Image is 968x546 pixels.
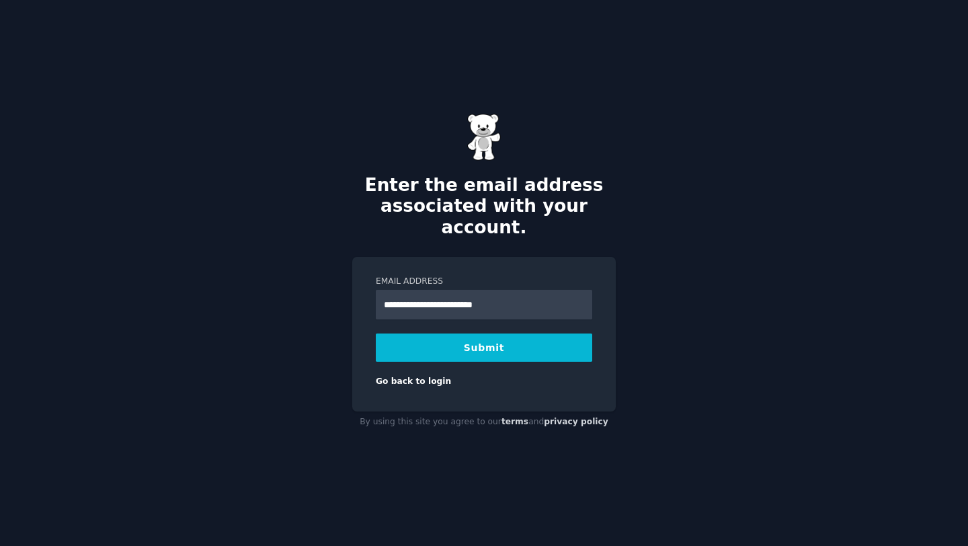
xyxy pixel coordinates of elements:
[376,334,592,362] button: Submit
[352,412,616,433] div: By using this site you agree to our and
[544,417,608,426] a: privacy policy
[467,114,501,161] img: Gummy Bear
[376,276,592,288] label: Email Address
[501,417,528,426] a: terms
[352,175,616,239] h2: Enter the email address associated with your account.
[376,377,451,386] a: Go back to login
